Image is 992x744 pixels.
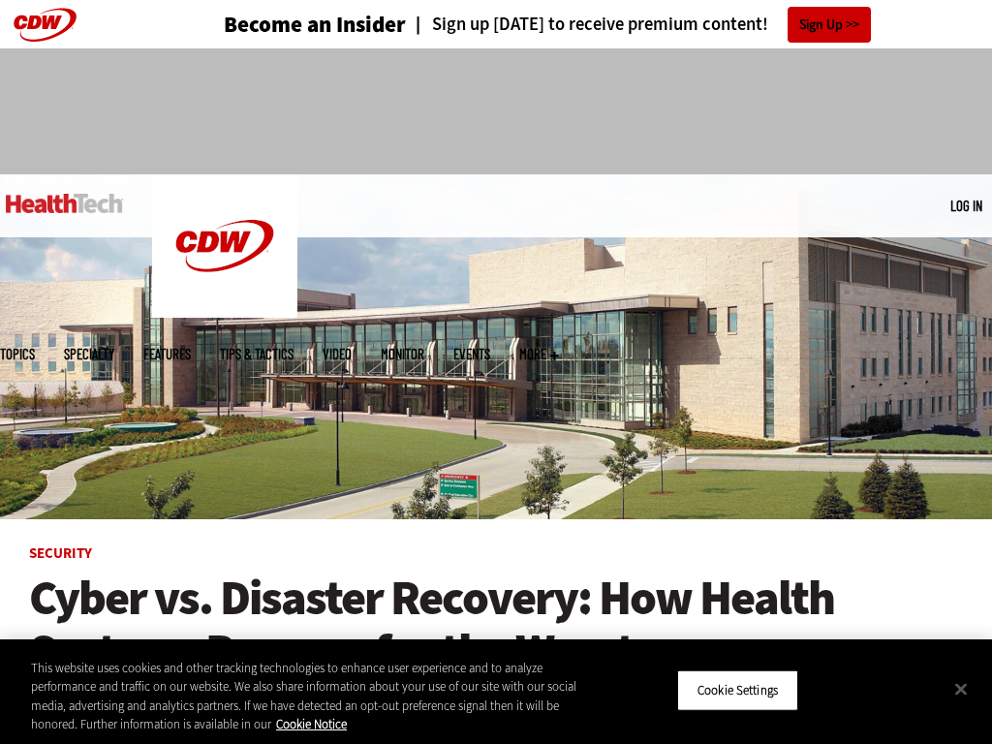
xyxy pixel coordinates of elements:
[950,196,982,216] div: User menu
[940,667,982,710] button: Close
[143,347,191,361] a: Features
[29,572,963,678] a: Cyber vs. Disaster Recovery: How Health Systems Prepare for the Worst
[143,68,849,155] iframe: advertisement
[6,194,123,213] img: Home
[220,347,294,361] a: Tips & Tactics
[276,716,347,732] a: More information about your privacy
[677,670,798,711] button: Cookie Settings
[152,302,297,323] a: CDW
[381,347,424,361] a: MonITor
[31,659,595,734] div: This website uses cookies and other tracking technologies to enhance user experience and to analy...
[950,197,982,214] a: Log in
[519,347,559,361] span: More
[453,347,490,361] a: Events
[29,543,92,563] a: Security
[64,347,114,361] span: Specialty
[152,174,297,318] img: Home
[788,7,871,43] a: Sign Up
[406,15,768,34] a: Sign up [DATE] to receive premium content!
[224,14,406,36] a: Become an Insider
[323,347,352,361] a: Video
